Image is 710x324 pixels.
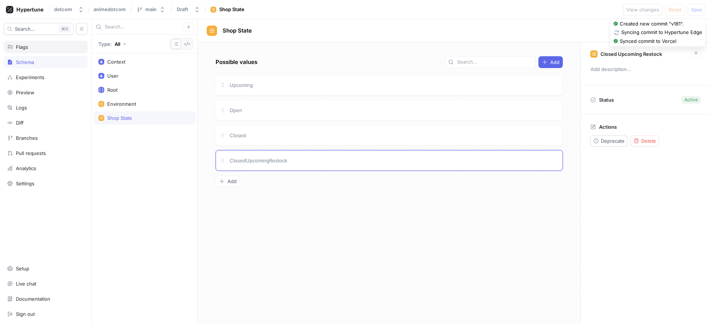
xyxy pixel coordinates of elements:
button: Add [538,56,563,68]
span: Add [550,60,559,64]
span: Upcoming [230,82,253,88]
button: Deprecate [590,135,628,146]
div: Environment [107,101,136,107]
div: Settings [16,180,34,186]
div: Documentation [16,296,50,302]
div: Shop State [107,115,132,121]
div: Live chat [16,281,36,287]
div: Preview [16,90,34,95]
button: Draft [174,3,203,16]
p: Actions [599,124,617,130]
div: Flags [16,44,28,50]
span: Search... [15,27,35,31]
input: Search... [105,23,184,31]
div: Synced commit to Vercel [620,38,676,45]
button: View changes [623,4,662,16]
button: Type: All [96,37,129,50]
span: animedotcom [94,7,126,12]
div: dotcom [54,6,72,13]
span: View changes [626,7,659,12]
div: Pull requests [16,150,46,156]
div: Logs [16,105,27,111]
div: Active [684,97,698,103]
div: Context [107,59,125,65]
div: Shop State [219,6,244,13]
div: Syncing commit to Hypertune Edge [621,29,702,36]
button: Search...K [4,23,74,35]
p: Status [599,95,614,105]
input: Search... [457,58,532,66]
span: Deprecate [601,139,625,143]
div: Created new commit "v181". [620,20,684,28]
div: Diff [16,120,24,126]
button: Add [216,175,240,187]
button: Reset [665,4,685,16]
span: Save [691,7,702,12]
div: User [107,73,118,79]
div: K [59,25,70,33]
p: Closed Upcoming Restock [601,51,662,57]
div: Schema [16,59,34,65]
div: Analytics [16,165,36,171]
span: Open [230,107,242,113]
span: Reset [669,7,682,12]
div: Setup [16,266,29,271]
div: All [115,41,120,47]
div: Experiments [16,74,44,80]
span: ClosedUpcomingRestock [230,158,287,163]
button: Delete [630,135,659,146]
span: Shop State [223,28,252,34]
span: Add [227,179,237,183]
button: main [133,3,168,16]
div: Draft [177,6,188,13]
div: Sign out [16,311,35,317]
div: Branches [16,135,38,141]
p: Possible values [216,58,257,67]
button: Save [688,4,706,16]
div: main [145,6,156,13]
span: Closed [230,132,246,138]
span: Delete [641,139,656,143]
button: dotcom [51,3,87,16]
p: Type: [98,41,112,47]
p: Add description... [587,63,704,76]
div: Root [107,87,118,93]
a: Documentation [4,293,88,305]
